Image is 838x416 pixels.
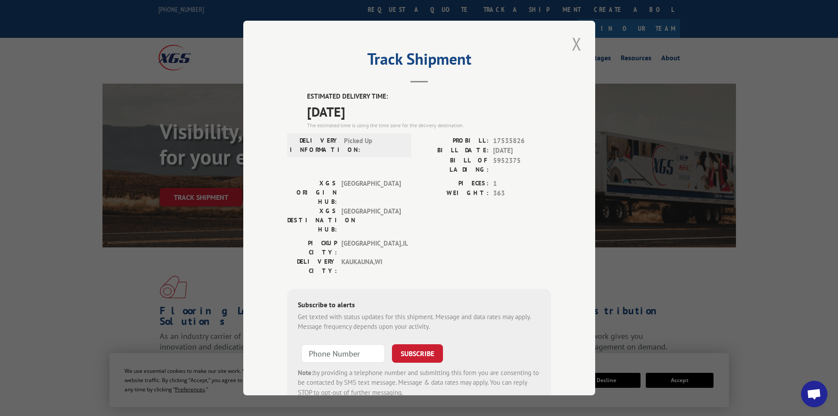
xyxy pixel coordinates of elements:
[341,206,401,234] span: [GEOGRAPHIC_DATA]
[307,92,551,102] label: ESTIMATED DELIVERY TIME:
[493,179,551,189] span: 1
[392,344,443,363] button: SUBSCRIBE
[298,368,313,377] strong: Note:
[341,257,401,276] span: KAUKAUNA , WI
[307,121,551,129] div: The estimated time is using the time zone for the delivery destination.
[307,102,551,121] span: [DATE]
[801,381,827,407] a: Open chat
[341,179,401,206] span: [GEOGRAPHIC_DATA]
[298,312,541,332] div: Get texted with status updates for this shipment. Message and data rates may apply. Message frequ...
[287,53,551,70] h2: Track Shipment
[493,136,551,146] span: 17535826
[287,179,337,206] label: XGS ORIGIN HUB:
[298,299,541,312] div: Subscribe to alerts
[419,156,489,174] label: BILL OF LADING:
[301,344,385,363] input: Phone Number
[287,239,337,257] label: PICKUP CITY:
[419,146,489,156] label: BILL DATE:
[341,239,401,257] span: [GEOGRAPHIC_DATA] , IL
[287,257,337,276] label: DELIVERY CITY:
[419,136,489,146] label: PROBILL:
[569,32,584,56] button: Close modal
[344,136,403,155] span: Picked Up
[419,179,489,189] label: PIECES:
[298,368,541,398] div: by providing a telephone number and submitting this form you are consenting to be contacted by SM...
[287,206,337,234] label: XGS DESTINATION HUB:
[493,146,551,156] span: [DATE]
[419,188,489,199] label: WEIGHT:
[493,156,551,174] span: 5952375
[493,188,551,199] span: 363
[290,136,340,155] label: DELIVERY INFORMATION:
